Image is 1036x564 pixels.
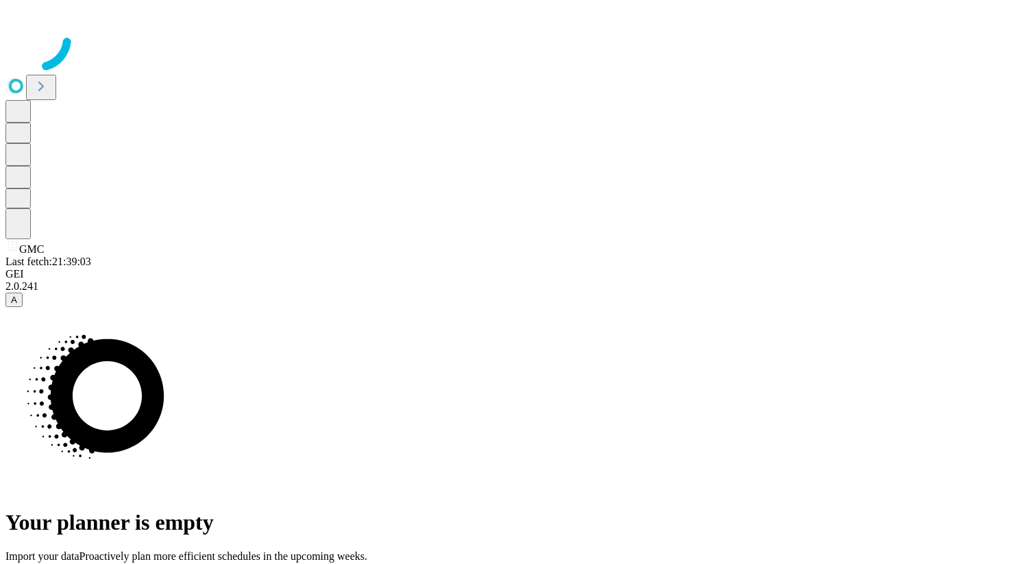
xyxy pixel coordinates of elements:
[19,243,44,255] span: GMC
[5,510,1031,535] h1: Your planner is empty
[5,256,91,267] span: Last fetch: 21:39:03
[5,268,1031,280] div: GEI
[11,295,17,305] span: A
[5,293,23,307] button: A
[5,280,1031,293] div: 2.0.241
[79,550,367,562] span: Proactively plan more efficient schedules in the upcoming weeks.
[5,550,79,562] span: Import your data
